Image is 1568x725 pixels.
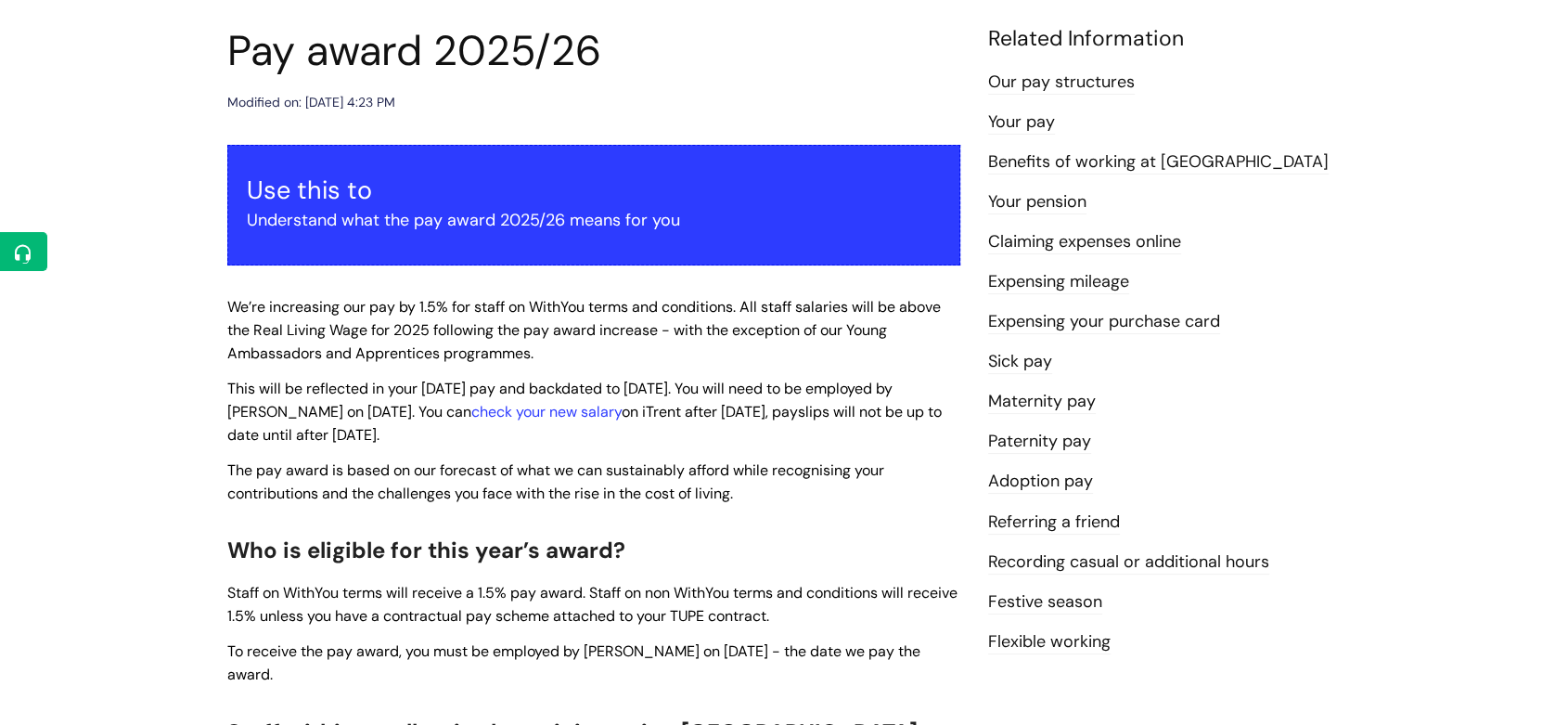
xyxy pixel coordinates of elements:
[988,26,1341,52] h4: Related Information
[988,110,1055,135] a: Your pay
[988,430,1091,454] a: Paternity pay
[247,175,941,205] h3: Use this to
[227,460,884,503] span: The pay award is based on our forecast of what we can sustainably afford while recognising your c...
[988,230,1181,254] a: Claiming expenses online
[988,511,1120,535] a: Referring a friend
[247,205,941,235] p: Understand what the pay award 2025/26 means for you
[988,270,1129,294] a: Expensing mileage
[988,470,1093,494] a: Adoption pay
[227,379,942,445] span: This will be reflected in your [DATE] pay and backdated to [DATE]. You will need to be employed b...
[988,350,1052,374] a: Sick pay
[227,297,941,363] span: We’re increasing our pay by 1.5% for staff on WithYou terms and conditions. All staff salaries wi...
[988,390,1096,414] a: Maternity pay
[988,590,1102,615] a: Festive season
[227,536,625,564] span: Who is eligible for this year’s award?
[988,630,1111,654] a: Flexible working
[227,583,958,626] span: Staff on WithYou terms will receive a 1.5% pay award. Staff on non WithYou terms and conditions w...
[988,71,1135,95] a: Our pay structures
[471,402,622,421] a: check your new salary
[227,91,395,114] div: Modified on: [DATE] 4:23 PM
[227,26,960,76] h1: Pay award 2025/26
[988,310,1220,334] a: Expensing your purchase card
[988,150,1329,175] a: Benefits of working at [GEOGRAPHIC_DATA]
[227,641,920,684] span: To receive the pay award, you must be employed by [PERSON_NAME] on [DATE] - the date we pay the a...
[988,190,1086,214] a: Your pension
[988,550,1269,575] a: Recording casual or additional hours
